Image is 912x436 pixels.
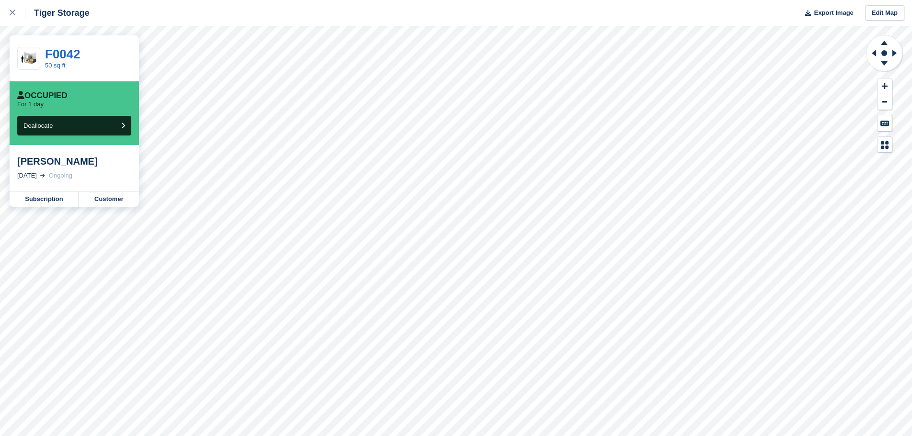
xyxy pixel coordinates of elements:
[10,191,79,207] a: Subscription
[17,116,131,135] button: Deallocate
[878,94,892,110] button: Zoom Out
[865,5,904,21] a: Edit Map
[23,122,53,129] span: Deallocate
[878,137,892,153] button: Map Legend
[45,62,66,69] a: 50 sq ft
[814,8,853,18] span: Export Image
[17,91,68,101] div: Occupied
[40,174,45,178] img: arrow-right-light-icn-cde0832a797a2874e46488d9cf13f60e5c3a73dbe684e267c42b8395dfbc2abf.svg
[878,115,892,131] button: Keyboard Shortcuts
[17,156,131,167] div: [PERSON_NAME]
[799,5,854,21] button: Export Image
[25,7,90,19] div: Tiger Storage
[18,50,40,67] img: 50-sqft-unit.jpg
[49,171,72,180] div: Ongoing
[17,101,44,108] p: For 1 day
[17,171,37,180] div: [DATE]
[878,78,892,94] button: Zoom In
[79,191,139,207] a: Customer
[45,47,80,61] a: F0042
